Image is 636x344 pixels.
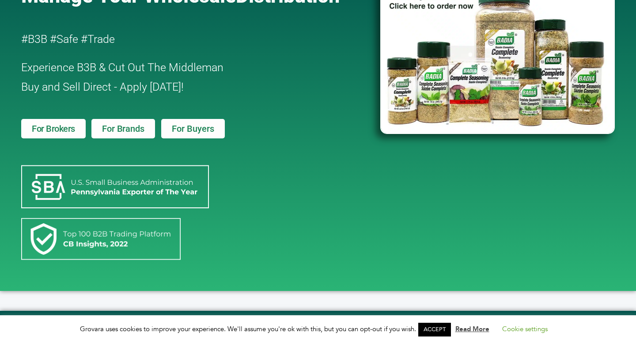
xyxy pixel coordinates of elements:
span: For Buyers [172,124,214,133]
span: Experience B3B & Cut Out The Middleman [21,61,223,74]
span: Buy and Sell Direct - Apply [DATE]! [21,80,184,93]
h2: #B3B #Safe #Trade [21,30,329,49]
span: Grovara uses cookies to improve your experience. We'll assume you're ok with this, but you can op... [80,325,556,333]
a: For Brokers [21,119,86,138]
a: For Buyers [161,119,225,138]
a: ACCEPT [418,323,451,336]
a: Read More [455,325,489,333]
span: For Brokers [32,124,75,133]
a: For Brands [91,119,155,138]
span: For Brands [102,124,144,133]
a: Cookie settings [502,325,548,333]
